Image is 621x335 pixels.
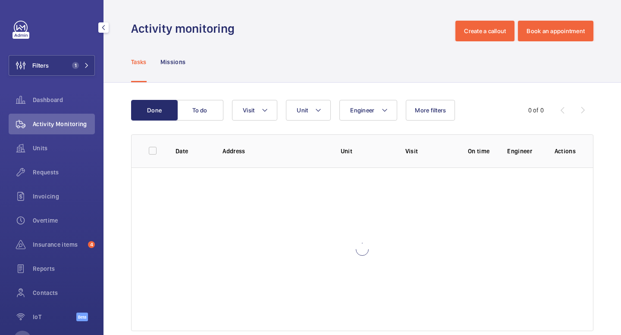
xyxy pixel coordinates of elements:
span: 4 [88,241,95,248]
button: Done [131,100,178,121]
p: Actions [555,147,576,155]
span: Invoicing [33,192,95,201]
div: 0 of 0 [528,106,544,115]
span: Overtime [33,216,95,225]
p: Missions [160,58,186,66]
span: Unit [297,107,308,114]
span: Insurance items [33,240,85,249]
span: IoT [33,313,76,321]
span: Beta [76,313,88,321]
button: Visit [232,100,277,121]
span: Filters [32,61,49,70]
span: Reports [33,264,95,273]
p: On time [464,147,493,155]
button: Unit [286,100,331,121]
p: Tasks [131,58,147,66]
span: Contacts [33,288,95,297]
span: More filters [415,107,446,114]
span: Visit [243,107,254,114]
h1: Activity monitoring [131,21,240,37]
span: Engineer [350,107,374,114]
p: Unit [341,147,392,155]
span: Units [33,144,95,152]
p: Visit [405,147,451,155]
span: Dashboard [33,96,95,104]
span: 1 [72,62,79,69]
p: Engineer [507,147,540,155]
button: Create a callout [455,21,514,41]
button: Engineer [339,100,397,121]
span: Activity Monitoring [33,120,95,128]
button: Filters1 [9,55,95,76]
span: Requests [33,168,95,177]
button: To do [177,100,223,121]
p: Date [176,147,209,155]
button: More filters [406,100,455,121]
button: Book an appointment [518,21,593,41]
p: Address [223,147,326,155]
